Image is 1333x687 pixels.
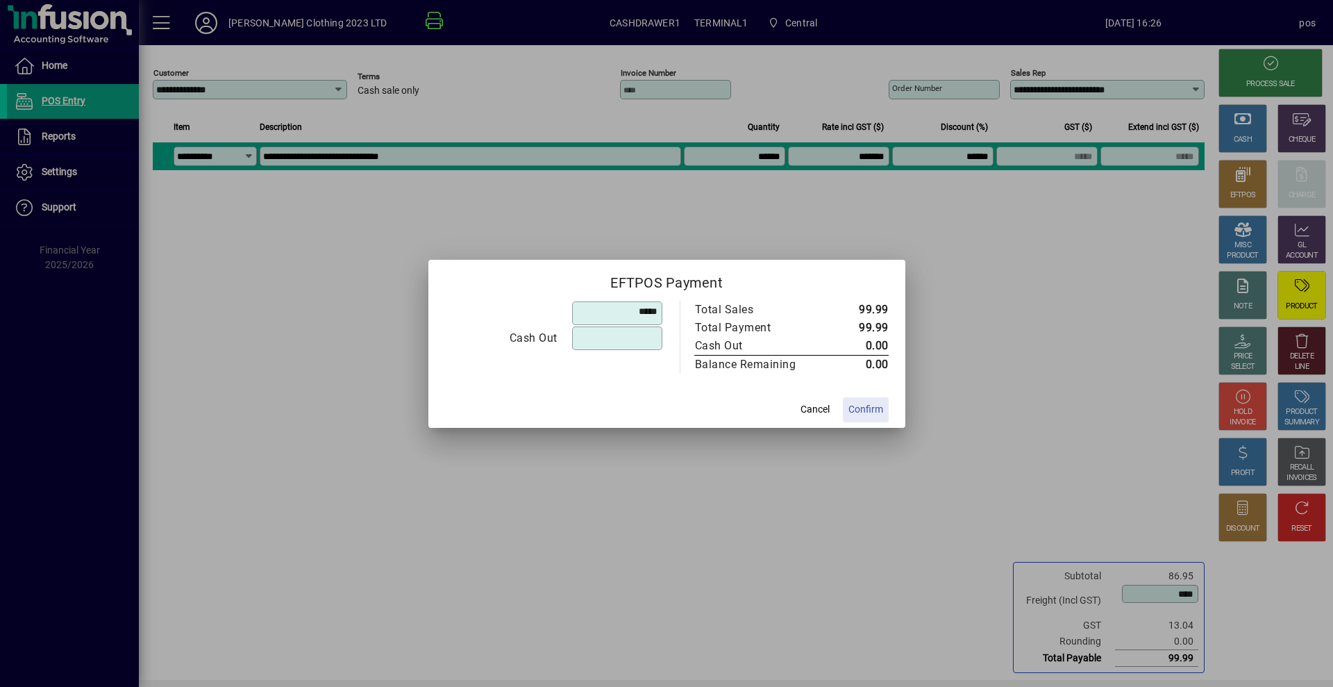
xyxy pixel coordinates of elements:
button: Confirm [843,397,889,422]
td: Total Sales [694,301,825,319]
td: 99.99 [825,301,889,319]
td: Total Payment [694,319,825,337]
span: Confirm [848,402,883,417]
div: Cash Out [446,330,557,347]
button: Cancel [793,397,837,422]
td: 0.00 [825,355,889,374]
h2: EFTPOS Payment [428,260,905,300]
td: 99.99 [825,319,889,337]
div: Cash Out [695,338,812,354]
span: Cancel [800,402,830,417]
div: Balance Remaining [695,356,812,373]
td: 0.00 [825,337,889,356]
